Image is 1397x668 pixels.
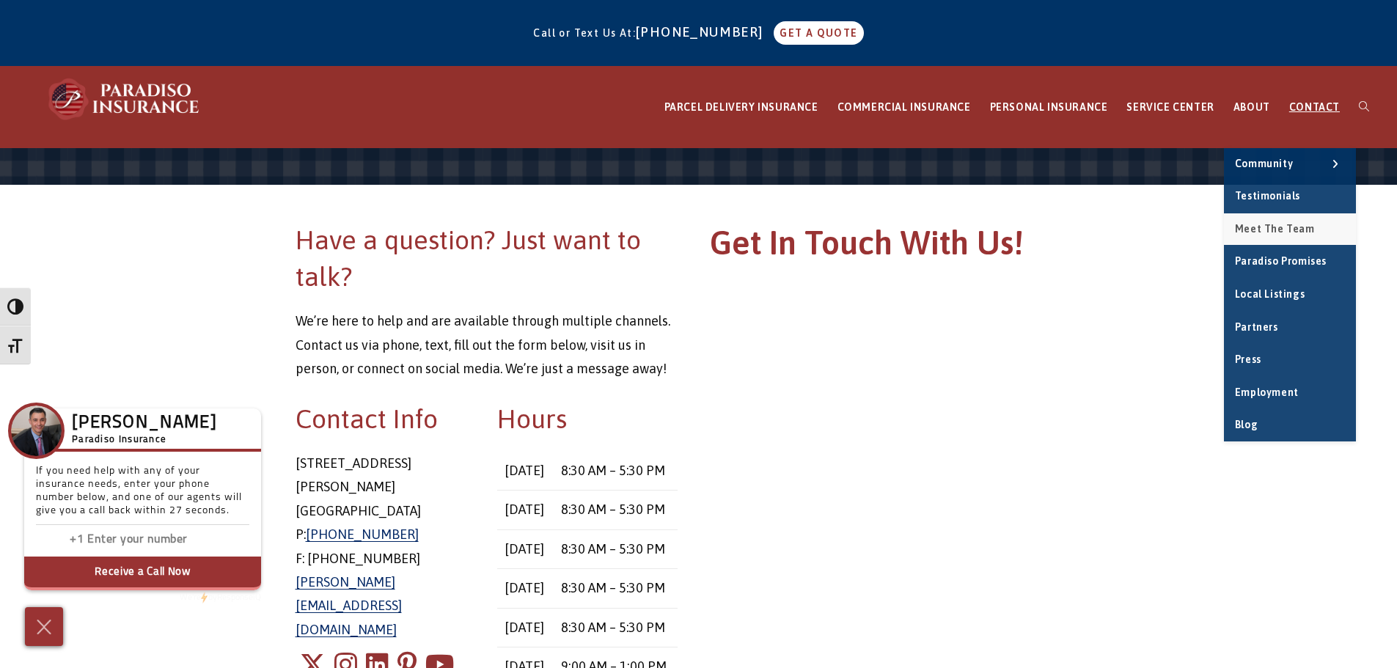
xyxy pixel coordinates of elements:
h2: Hours [497,400,678,437]
td: [DATE] [497,529,553,568]
a: PARCEL DELIVERY INSURANCE [655,67,828,148]
span: Partners [1235,321,1278,333]
a: Local Listings [1224,279,1356,311]
a: ABOUT [1224,67,1280,148]
a: COMMERCIAL INSURANCE [828,67,980,148]
span: Testimonials [1235,190,1300,202]
span: Paradiso Promises [1235,255,1327,267]
a: Testimonials [1224,180,1356,213]
time: 8:30 AM – 5:30 PM [561,502,665,517]
span: SERVICE CENTER [1126,101,1214,113]
a: SERVICE CENTER [1117,67,1223,148]
td: [DATE] [497,491,553,529]
span: Community [1235,158,1293,169]
span: PERSONAL INSURANCE [990,101,1108,113]
a: CONTACT [1280,67,1349,148]
td: [DATE] [497,452,553,491]
time: 8:30 AM – 5:30 PM [561,463,665,478]
a: [PHONE_NUMBER] [636,24,771,40]
span: Press [1235,353,1261,365]
h2: Have a question? Just want to talk? [296,221,678,296]
time: 8:30 AM – 5:30 PM [561,620,665,635]
span: CONTACT [1289,101,1340,113]
span: Blog [1235,419,1258,430]
span: Local Listings [1235,288,1305,300]
span: COMMERCIAL INSURANCE [837,101,971,113]
h2: Contact Info [296,400,476,437]
a: Blog [1224,409,1356,441]
a: Community [1224,148,1356,180]
span: Meet the Team [1235,223,1315,235]
a: Press [1224,344,1356,376]
a: Partners [1224,312,1356,344]
span: PARCEL DELIVERY INSURANCE [664,101,818,113]
a: Paradiso Promises [1224,246,1356,278]
span: ABOUT [1233,101,1270,113]
td: [DATE] [497,569,553,608]
td: [DATE] [497,608,553,647]
img: Paradiso Insurance [44,77,205,121]
time: 8:30 AM – 5:30 PM [561,580,665,595]
a: GET A QUOTE [774,21,863,45]
a: [PERSON_NAME][EMAIL_ADDRESS][DOMAIN_NAME] [296,574,402,637]
h1: Get In Touch With Us! [710,221,1093,272]
time: 8:30 AM – 5:30 PM [561,541,665,557]
a: [PHONE_NUMBER] [306,526,419,542]
a: PERSONAL INSURANCE [980,67,1118,148]
span: Call or Text Us At: [533,27,636,39]
a: Employment [1224,377,1356,409]
p: [STREET_ADDRESS] [PERSON_NAME][GEOGRAPHIC_DATA] P: F: [PHONE_NUMBER] [296,452,476,642]
p: We’re here to help and are available through multiple channels. Contact us via phone, text, fill ... [296,309,678,381]
a: Meet the Team [1224,213,1356,246]
span: Employment [1235,386,1299,398]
